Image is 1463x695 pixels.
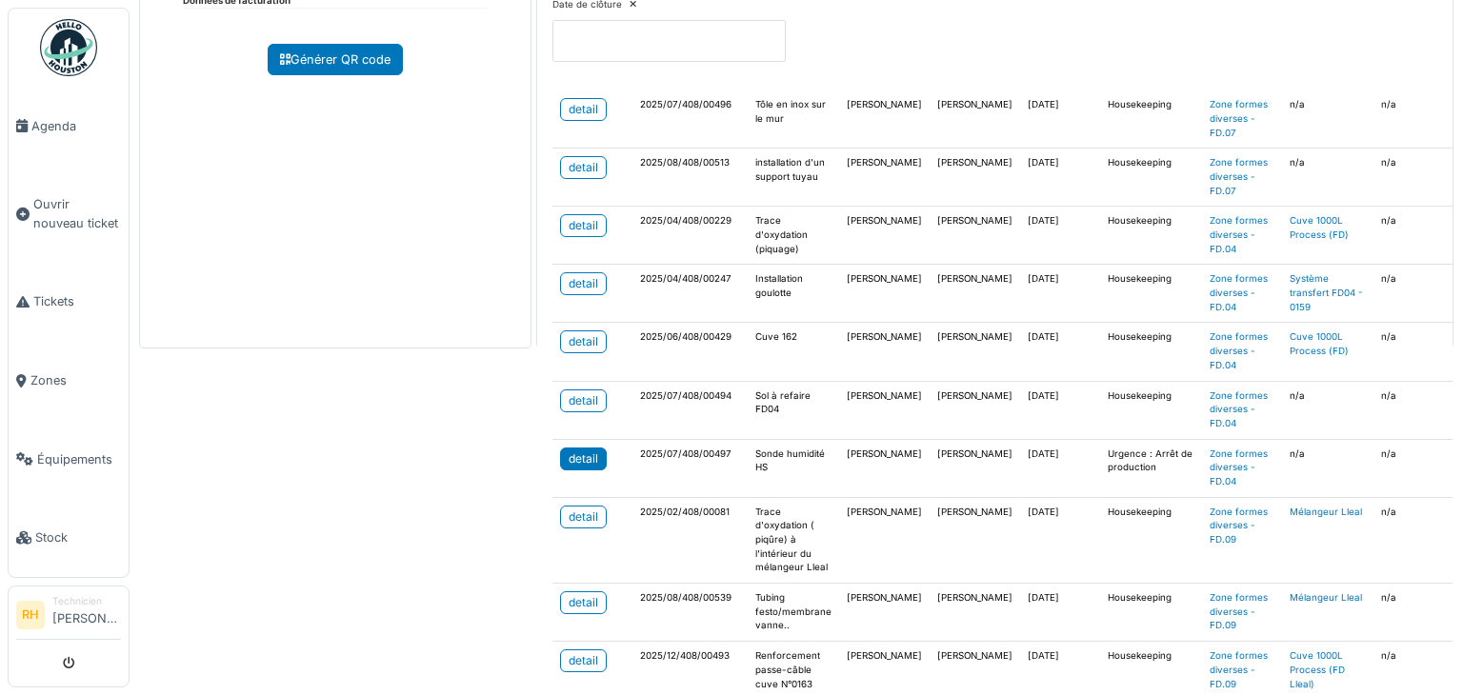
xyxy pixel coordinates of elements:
td: [PERSON_NAME] [839,265,930,323]
a: Zone formes diverses - FD.04 [1210,448,1268,486]
div: detail [569,450,598,467]
span: Agenda [31,117,121,135]
td: 2025/07/408/00496 [632,90,748,149]
a: Zone formes diverses - FD.04 [1210,273,1268,311]
td: 2025/08/408/00539 [632,584,748,642]
div: detail [569,392,598,409]
span: Zones [30,371,121,389]
a: detail [560,506,607,528]
a: Équipements [9,420,129,499]
td: 2025/06/408/00429 [632,323,748,381]
td: Sol à refaire FD04 [748,381,839,439]
td: n/a [1282,381,1373,439]
img: Badge_color-CXgf-gQk.svg [40,19,97,76]
td: [PERSON_NAME] [839,323,930,381]
td: [PERSON_NAME] [839,149,930,207]
a: detail [560,649,607,672]
a: detail [560,214,607,237]
td: n/a [1282,149,1373,207]
a: Mélangeur Lleal [1290,506,1362,517]
td: [DATE] [1020,90,1100,149]
a: Cuve 1000L Process (FD) [1290,331,1349,356]
td: Housekeeping [1100,497,1202,583]
td: [PERSON_NAME] [930,207,1020,265]
td: [DATE] [1020,323,1100,381]
a: Stock [9,499,129,578]
a: Système transfert FD04 - 0159 [1290,273,1363,311]
a: Tickets [9,263,129,342]
a: RH Technicien[PERSON_NAME] [16,594,121,640]
li: RH [16,601,45,629]
a: Zone formes diverses - FD.07 [1210,99,1268,137]
td: Housekeeping [1100,584,1202,642]
td: Trace d'oxydation (piquage) [748,207,839,265]
td: [PERSON_NAME] [930,497,1020,583]
td: [PERSON_NAME] [839,584,930,642]
a: Zone formes diverses - FD.09 [1210,506,1268,545]
td: Housekeeping [1100,149,1202,207]
td: installation d'un support tuyau [748,149,839,207]
span: Stock [35,528,121,546]
td: Tôle en inox sur le mur [748,90,839,149]
td: [PERSON_NAME] [839,381,930,439]
a: Zones [9,341,129,420]
td: [DATE] [1020,439,1100,497]
td: Housekeeping [1100,265,1202,323]
a: Zone formes diverses - FD.04 [1210,331,1268,369]
td: [PERSON_NAME] [930,584,1020,642]
span: Équipements [37,450,121,468]
td: Tubing festo/membrane vanne.. [748,584,839,642]
td: Urgence : Arrêt de production [1100,439,1202,497]
span: Tickets [33,292,121,310]
td: [DATE] [1020,381,1100,439]
td: Housekeeping [1100,90,1202,149]
td: [PERSON_NAME] [930,90,1020,149]
a: detail [560,272,607,295]
a: Zone formes diverses - FD.04 [1210,390,1268,428]
a: Agenda [9,87,129,166]
a: Ouvrir nouveau ticket [9,166,129,263]
td: Housekeeping [1100,323,1202,381]
td: Installation goulotte [748,265,839,323]
div: detail [569,159,598,176]
td: 2025/07/408/00497 [632,439,748,497]
span: Ouvrir nouveau ticket [33,195,121,231]
td: [PERSON_NAME] [930,381,1020,439]
td: [PERSON_NAME] [930,439,1020,497]
a: Cuve 1000L Process (FD) [1290,215,1349,240]
td: 2025/04/408/00229 [632,207,748,265]
td: [PERSON_NAME] [930,323,1020,381]
td: n/a [1282,90,1373,149]
td: [PERSON_NAME] [930,149,1020,207]
a: detail [560,330,607,353]
a: Zone formes diverses - FD.04 [1210,215,1268,253]
td: Housekeeping [1100,381,1202,439]
td: [PERSON_NAME] [839,497,930,583]
a: detail [560,98,607,121]
a: detail [560,447,607,470]
a: Zone formes diverses - FD.07 [1210,157,1268,195]
li: [PERSON_NAME] [52,594,121,635]
div: detail [569,652,598,669]
td: Trace d'oxydation ( piqûre) à l'intérieur du mélangeur Lleal [748,497,839,583]
div: detail [569,275,598,292]
td: [PERSON_NAME] [930,265,1020,323]
td: [PERSON_NAME] [839,439,930,497]
a: Zone formes diverses - FD.09 [1210,650,1268,688]
a: Générer QR code [268,44,403,75]
td: [DATE] [1020,207,1100,265]
td: n/a [1282,439,1373,497]
div: detail [569,333,598,350]
td: [PERSON_NAME] [839,90,930,149]
a: Zone formes diverses - FD.09 [1210,592,1268,630]
td: [DATE] [1020,497,1100,583]
td: Housekeeping [1100,207,1202,265]
td: [PERSON_NAME] [839,207,930,265]
a: detail [560,591,607,614]
div: detail [569,508,598,526]
div: detail [569,594,598,611]
td: [DATE] [1020,584,1100,642]
td: [DATE] [1020,265,1100,323]
a: Mélangeur Lleal [1290,592,1362,603]
a: detail [560,389,607,412]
